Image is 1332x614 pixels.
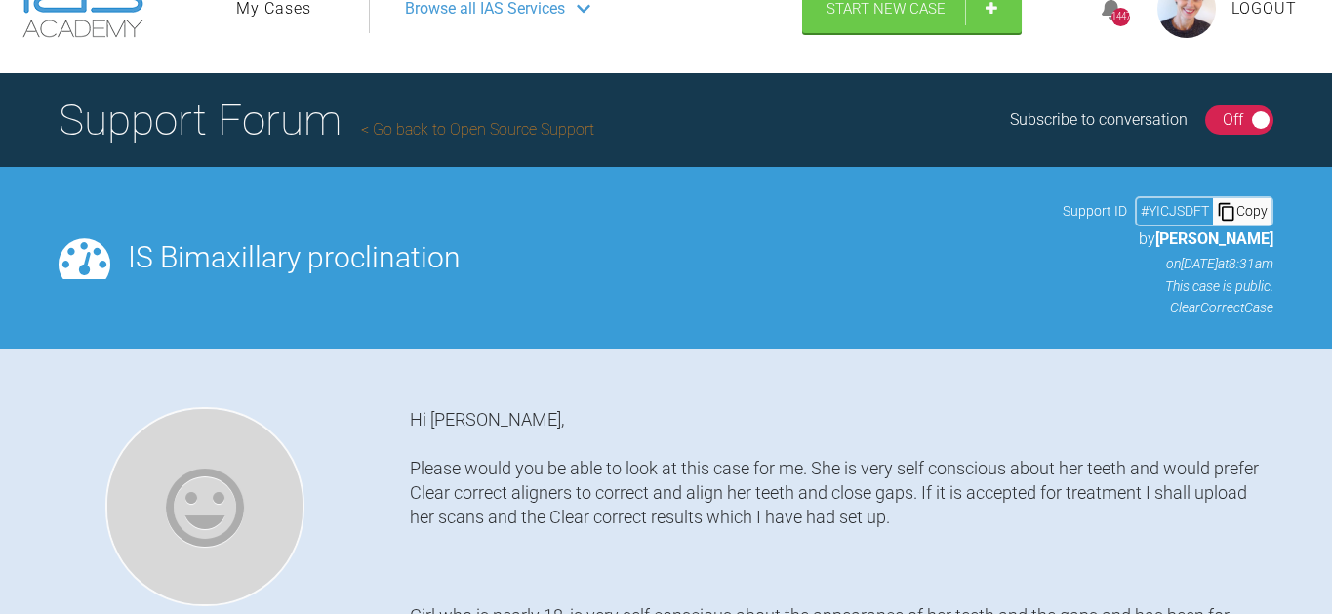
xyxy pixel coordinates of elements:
[1063,275,1273,297] p: This case is public.
[1213,198,1271,224] div: Copy
[1137,200,1213,222] div: # YICJSDFT
[1063,253,1273,274] p: on [DATE] at 8:31am
[1063,200,1127,222] span: Support ID
[1111,8,1130,26] div: 1447
[1010,107,1188,133] div: Subscribe to conversation
[59,86,594,154] h1: Support Forum
[1155,229,1273,248] span: [PERSON_NAME]
[105,407,304,606] img: Jessica Wake
[128,243,1045,272] h2: IS Bimaxillary proclination
[1223,107,1243,133] div: Off
[1063,297,1273,318] p: ClearCorrect Case
[1063,226,1273,252] p: by
[361,120,594,139] a: Go back to Open Source Support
